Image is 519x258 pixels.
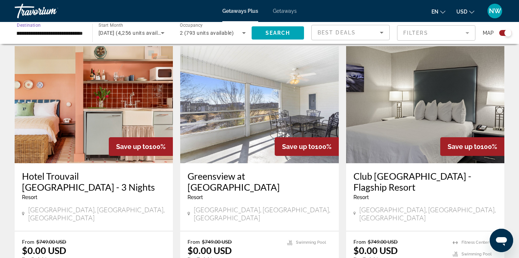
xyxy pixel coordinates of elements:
[282,143,315,150] span: Save up to
[489,7,501,15] span: NW
[456,9,467,15] span: USD
[368,239,398,245] span: $749.00 USD
[485,3,504,19] button: User Menu
[188,194,203,200] span: Resort
[116,143,149,150] span: Save up to
[448,143,481,150] span: Save up to
[15,46,173,163] img: DT45I01X.jpg
[359,206,497,222] span: [GEOGRAPHIC_DATA], [GEOGRAPHIC_DATA], [GEOGRAPHIC_DATA]
[180,46,338,163] img: F630O01X.jpg
[194,206,331,222] span: [GEOGRAPHIC_DATA], [GEOGRAPHIC_DATA], [GEOGRAPHIC_DATA]
[222,8,258,14] a: Getaways Plus
[397,25,475,41] button: Filter
[273,8,297,14] a: Getaways
[180,23,203,28] span: Occupancy
[99,23,123,28] span: Start Month
[202,239,232,245] span: $749.00 USD
[440,137,504,156] div: 100%
[22,171,166,192] a: Hotel Trouvail [GEOGRAPHIC_DATA] - 3 Nights
[431,6,445,17] button: Change language
[275,137,339,156] div: 100%
[99,30,170,36] span: [DATE] (4,256 units available)
[17,22,41,27] span: Destination
[22,245,66,256] p: $0.00 USD
[180,30,234,36] span: 2 (793 units available)
[28,206,166,222] span: [GEOGRAPHIC_DATA], [GEOGRAPHIC_DATA], [GEOGRAPHIC_DATA]
[483,28,494,38] span: Map
[456,6,474,17] button: Change currency
[22,239,34,245] span: From
[188,245,232,256] p: $0.00 USD
[353,239,366,245] span: From
[353,171,497,192] a: Club [GEOGRAPHIC_DATA] - Flagship Resort
[346,46,504,163] img: DR81I01X.jpg
[22,194,37,200] span: Resort
[36,239,66,245] span: $749.00 USD
[296,240,326,245] span: Swimming Pool
[318,30,356,35] span: Best Deals
[15,1,88,20] a: Travorium
[461,252,492,257] span: Swimming Pool
[461,240,489,245] span: Fitness Center
[353,245,398,256] p: $0.00 USD
[318,28,383,37] mat-select: Sort by
[109,137,173,156] div: 100%
[252,26,304,40] button: Search
[188,239,200,245] span: From
[353,194,369,200] span: Resort
[266,30,290,36] span: Search
[490,229,513,252] iframe: Button to launch messaging window
[188,171,331,192] a: Greensview at [GEOGRAPHIC_DATA]
[431,9,438,15] span: en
